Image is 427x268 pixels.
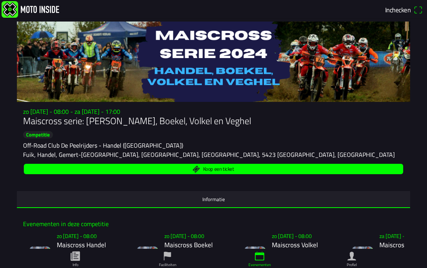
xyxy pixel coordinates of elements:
[29,246,51,268] img: ipqUYoZ42dcvJ6UEXk9wF82wc4zUJluUmoDMYb8j.png
[159,262,176,268] ion-label: Faciliteiten
[23,115,404,127] h1: Maiscross serie: [PERSON_NAME], Boekel, Volkel en Veghel
[385,5,410,15] span: Inchecken
[26,131,50,138] ion-text: Competitie
[379,232,419,240] ion-text: za [DATE] - 08:00
[23,141,183,150] ion-text: Off-Road Club De Peelrijders - Handel ([GEOGRAPHIC_DATA])
[346,250,357,262] ion-icon: person
[347,262,357,268] ion-label: Profiel
[57,241,117,249] h2: Maiscross Handel
[162,250,173,262] ion-icon: flag
[137,246,158,268] img: Atgn01aKpJiuavn1Yn7apIIZsqygG67BMLBCbdGl.png
[248,262,271,268] ion-label: Evenementen
[23,108,404,115] h3: zo [DATE] - 08:00 - za [DATE] - 17:00
[352,246,373,268] img: DkLwPULaGbVkRStemYywo81FNPZa4av5zmWGUIEE.png
[164,241,224,249] h2: Maiscross Boekel
[23,150,395,159] ion-text: Fuik, Handel, Gemert-[GEOGRAPHIC_DATA], [GEOGRAPHIC_DATA], [GEOGRAPHIC_DATA], 5423 [GEOGRAPHIC_DA...
[70,250,81,262] ion-icon: paper
[73,262,78,268] ion-label: Info
[272,241,332,249] h2: Maiscross Volkel
[23,220,404,228] h3: Evenementen in deze competitie
[202,195,225,203] ion-label: Informatie
[254,250,265,262] ion-icon: calendar
[203,166,234,171] span: Koop een ticket
[272,232,312,240] ion-text: zo [DATE] - 08:00
[244,246,266,268] img: PuzH6saBSyz7oLCA8eJlZlA9Mc5z21Sp6hiKdeAz.png
[57,232,97,240] ion-text: zo [DATE] - 08:00
[382,3,425,16] a: Incheckenqr scanner
[164,232,204,240] ion-text: zo [DATE] - 08:00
